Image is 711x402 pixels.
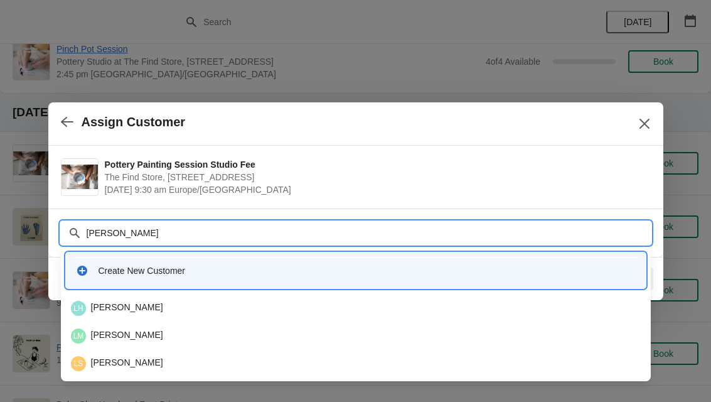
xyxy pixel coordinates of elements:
img: Pottery Painting Session Studio Fee | The Find Store, 133 Burnt Ash Road, London SE12 8RA, UK | O... [61,165,98,189]
span: Linda Stradling [71,356,86,371]
li: Linda Hien [61,296,651,321]
span: [DATE] 9:30 am Europe/[GEOGRAPHIC_DATA] [105,183,644,196]
text: LM [73,332,83,340]
span: Linda Hien [71,301,86,316]
span: Linda Masiello [71,329,86,344]
li: Linda Stradling [61,349,651,376]
div: [PERSON_NAME] [71,301,641,316]
button: Close [633,112,656,135]
div: [PERSON_NAME] [71,356,641,371]
li: Linda Masiello [61,321,651,349]
span: The Find Store, [STREET_ADDRESS] [105,171,644,183]
h2: Assign Customer [82,115,186,129]
text: LH [73,304,83,313]
div: [PERSON_NAME] [71,329,641,344]
span: Pottery Painting Session Studio Fee [105,158,644,171]
text: LS [73,359,83,368]
div: Create New Customer [99,264,636,277]
input: Search customer name or email [86,222,651,244]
